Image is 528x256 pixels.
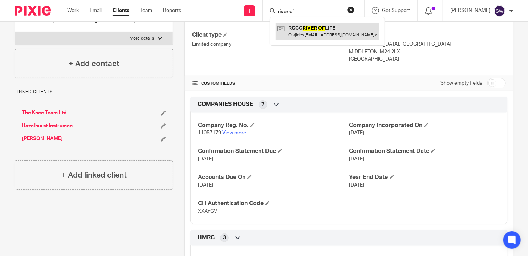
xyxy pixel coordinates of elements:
[494,5,505,17] img: svg%3E
[22,122,80,130] a: Hazelhurst Instruments Ltd
[22,135,63,142] a: [PERSON_NAME]
[349,130,364,135] span: [DATE]
[198,130,221,135] span: 11057179
[349,122,500,129] h4: Company Incorporated On
[192,31,349,39] h4: Client type
[198,200,349,207] h4: CH Authentication Code
[61,170,127,181] h4: + Add linked client
[15,89,173,95] p: Linked clients
[69,58,119,69] h4: + Add contact
[349,48,506,56] p: MIDDLETON, M24 2LX
[198,209,217,214] span: XXAYGV
[198,101,253,108] span: COMPANIES HOUSE
[382,8,410,13] span: Get Support
[349,41,506,48] p: [GEOGRAPHIC_DATA], [GEOGRAPHIC_DATA]
[349,157,364,162] span: [DATE]
[440,80,482,87] label: Show empty fields
[198,183,213,188] span: [DATE]
[349,183,364,188] span: [DATE]
[450,7,490,14] p: [PERSON_NAME]
[349,147,500,155] h4: Confirmation Statement Date
[347,6,354,13] button: Clear
[15,6,51,16] img: Pixie
[113,7,129,14] a: Clients
[198,157,213,162] span: [DATE]
[198,122,349,129] h4: Company Reg. No.
[67,7,79,14] a: Work
[198,147,349,155] h4: Confirmation Statement Due
[192,41,349,48] p: Limited company
[130,36,154,41] p: More details
[140,7,152,14] a: Team
[349,56,506,63] p: [GEOGRAPHIC_DATA]
[261,101,264,108] span: 7
[163,7,181,14] a: Reports
[223,234,226,241] span: 3
[277,9,342,15] input: Search
[90,7,102,14] a: Email
[198,174,349,181] h4: Accounts Due On
[349,31,506,39] h4: Address
[192,81,349,86] h4: CUSTOM FIELDS
[198,234,215,241] span: HMRC
[222,130,246,135] a: View more
[349,174,500,181] h4: Year End Date
[22,109,67,117] a: The Knee Team Ltd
